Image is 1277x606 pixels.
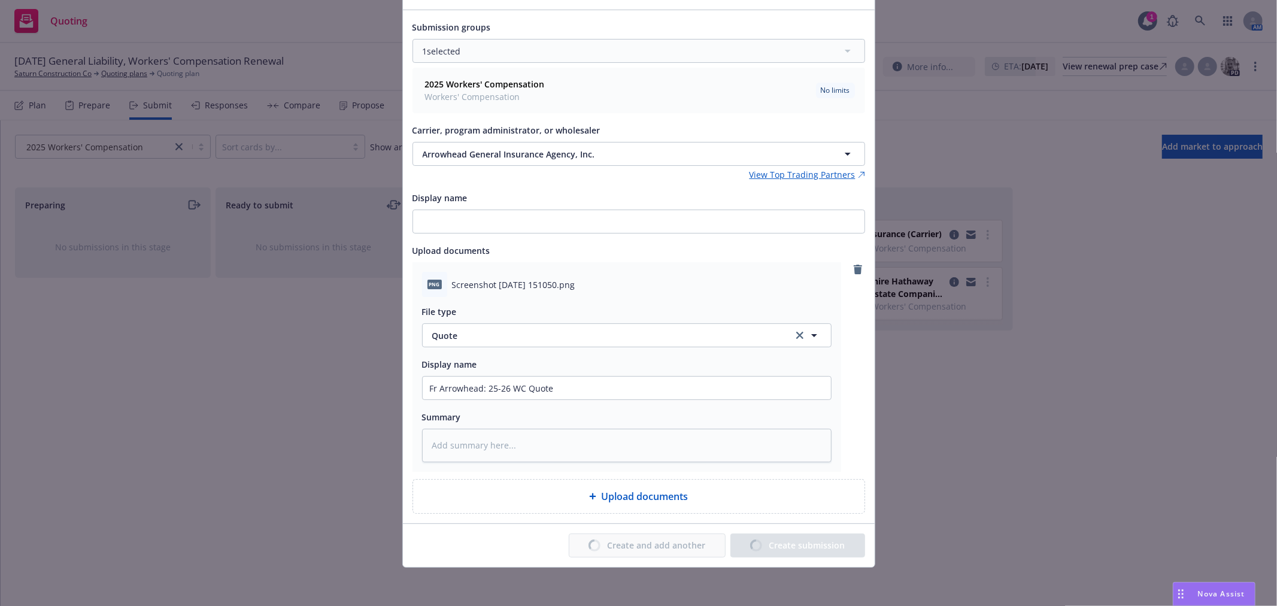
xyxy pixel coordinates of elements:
[412,39,865,63] button: 1selected
[422,306,457,317] span: File type
[422,411,461,423] span: Summary
[412,245,490,256] span: Upload documents
[851,262,865,277] a: remove
[423,377,831,399] input: Add display name here...
[425,78,545,90] strong: 2025 Workers' Compensation
[412,142,865,166] button: Arrowhead General Insurance Agency, Inc.
[412,22,491,33] span: Submission groups
[1173,583,1188,605] div: Drag to move
[412,192,468,204] span: Display name
[423,148,799,160] span: Arrowhead General Insurance Agency, Inc.
[750,168,865,181] a: View Top Trading Partners
[793,328,807,343] a: clear selection
[821,85,850,96] span: No limits
[1198,589,1245,599] span: Nova Assist
[422,359,477,370] span: Display name
[423,45,461,57] span: 1 selected
[422,323,832,347] button: Quoteclear selection
[1173,582,1255,606] button: Nova Assist
[425,90,545,103] span: Workers' Compensation
[452,278,575,291] span: Screenshot [DATE] 151050.png
[412,479,865,514] div: Upload documents
[432,329,769,342] span: Quote
[427,280,442,289] span: png
[601,489,688,504] span: Upload documents
[412,125,600,136] span: Carrier, program administrator, or wholesaler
